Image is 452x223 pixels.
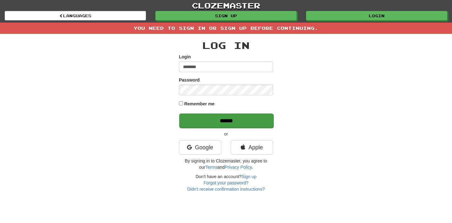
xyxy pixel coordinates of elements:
label: Password [179,77,200,83]
a: Google [179,140,221,155]
a: Privacy Policy [225,165,252,170]
a: Terms [205,165,217,170]
a: Languages [5,11,146,20]
div: Don't have an account? [179,173,273,192]
a: Apple [231,140,273,155]
a: Login [306,11,447,20]
label: Remember me [184,101,215,107]
p: By signing in to Clozemaster, you agree to our and . [179,158,273,170]
a: Forgot your password? [203,180,248,185]
label: Login [179,54,191,60]
a: Didn't receive confirmation instructions? [187,187,265,192]
p: or [179,131,273,137]
a: Sign up [155,11,297,20]
a: Sign up [242,174,256,179]
h2: Log In [179,40,273,50]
